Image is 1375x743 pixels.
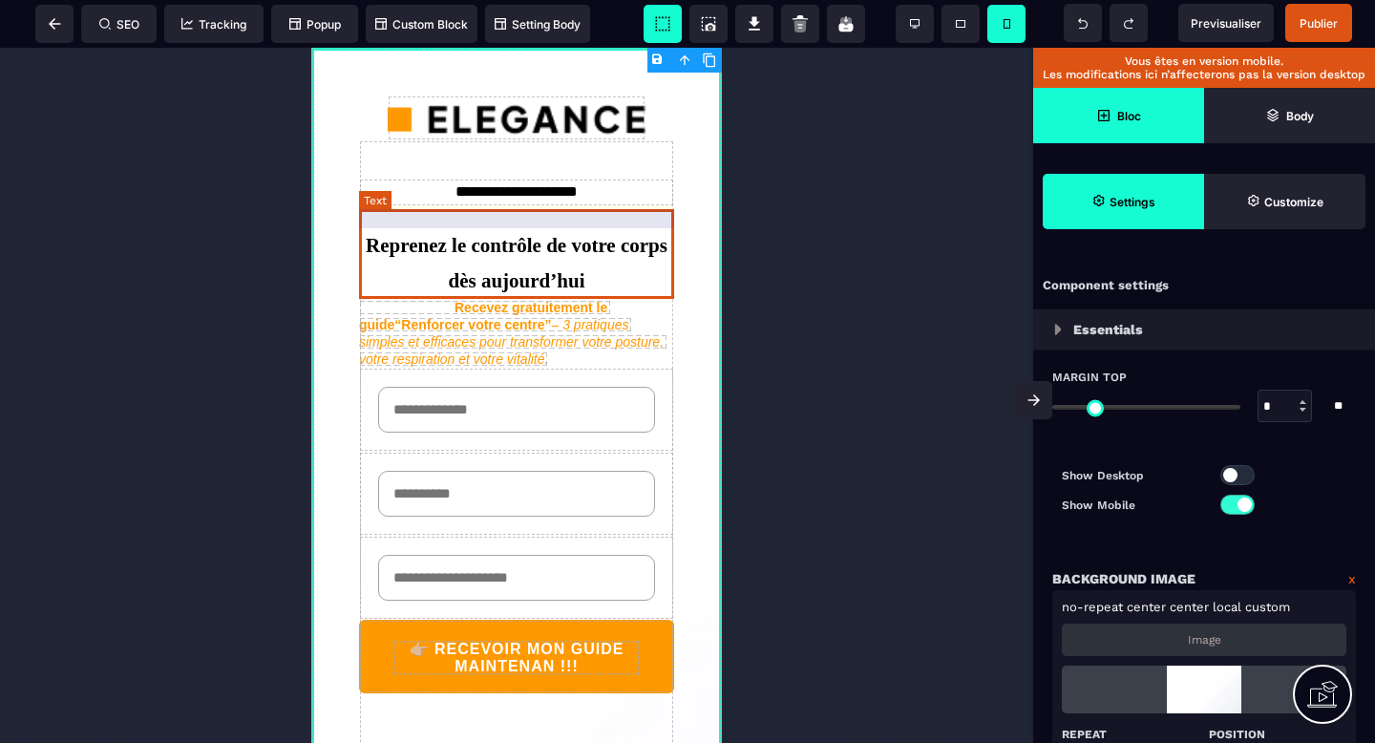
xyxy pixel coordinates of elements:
[1043,54,1365,68] p: Vous êtes en version mobile.
[1073,318,1143,341] p: Essentials
[48,572,363,646] button: 👉🏼 RECEVOIR MON GUIDE MAINTENAN !!!
[76,48,334,93] img: 36a31ef8dffae9761ab5e8e4264402e5_logo.png
[1245,600,1290,614] span: custom
[1286,109,1314,123] strong: Body
[1204,88,1375,143] span: Open Layer Manager
[1062,496,1204,515] p: Show Mobile
[1117,109,1141,123] strong: Bloc
[1062,466,1204,485] p: Show Desktop
[644,5,682,43] span: View components
[1110,195,1155,209] strong: Settings
[289,17,341,32] span: Popup
[99,17,139,32] span: SEO
[1043,68,1365,81] p: Les modifications ici n’affecterons pas la version desktop
[1054,324,1062,335] img: loading
[1043,174,1204,229] span: Settings
[1204,174,1365,229] span: Open Style Manager
[181,17,246,32] span: Tracking
[48,252,356,319] text: “Renforcer votre centre”
[1178,4,1274,42] span: Preview
[375,17,468,32] span: Custom Block
[1062,600,1123,614] span: no-repeat
[48,269,356,319] i: – 3 pratiques simples et efficaces pour transformer votre posture, votre respiration et votre vit...
[1052,370,1127,385] span: Margin Top
[1147,666,1260,713] img: loading
[1213,600,1241,614] span: local
[1188,633,1221,647] p: Image
[1033,88,1204,143] span: Open Blocks
[495,17,581,32] span: Setting Body
[1052,567,1195,590] p: Background Image
[1033,267,1375,305] div: Component settings
[1348,567,1356,590] a: x
[1264,195,1323,209] strong: Customize
[1127,600,1209,614] span: center center
[48,252,300,285] span: Recevez gratuitement le guide
[1300,16,1338,31] span: Publier
[48,161,363,251] text: Reprenez le contrôle de votre corps dès aujourd’hui
[1191,16,1261,31] span: Previsualiser
[689,5,728,43] span: Screenshot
